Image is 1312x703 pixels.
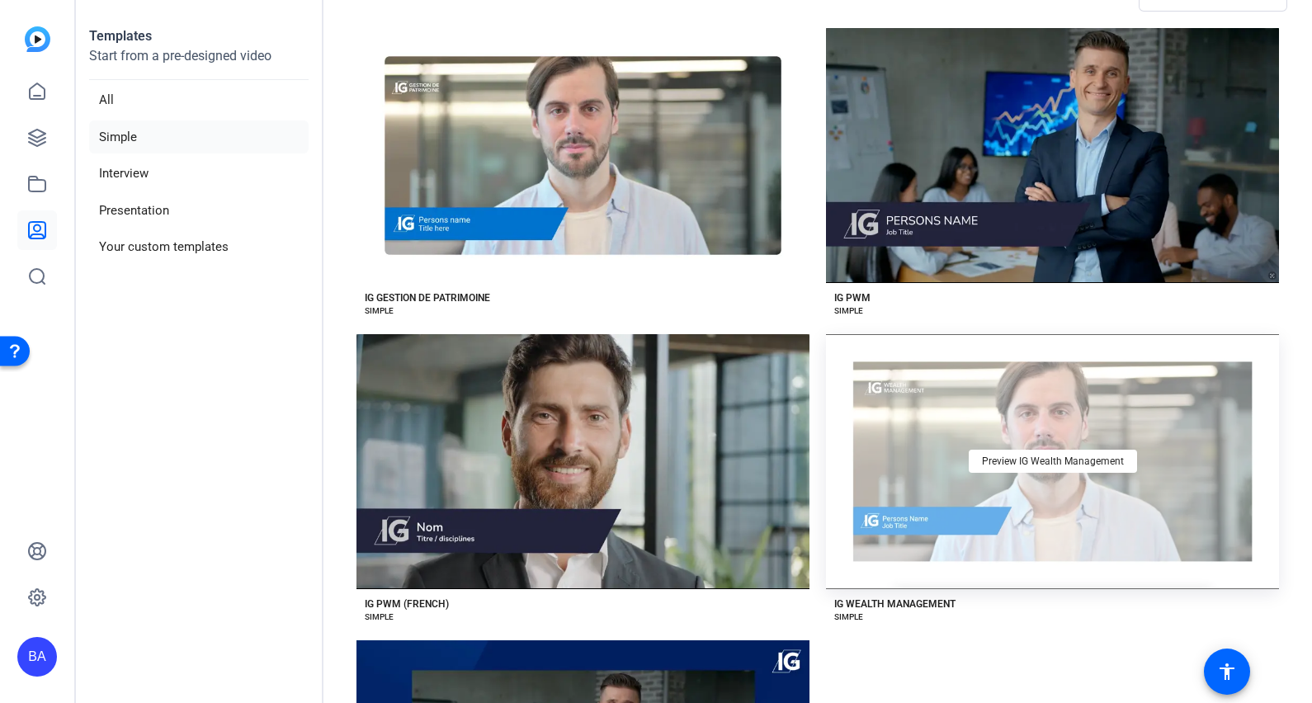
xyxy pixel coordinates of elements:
strong: Templates [89,28,152,44]
div: SIMPLE [365,304,394,318]
button: Template image [356,28,809,283]
div: SIMPLE [834,304,863,318]
li: Simple [89,120,309,154]
p: Start from a pre-designed video [89,46,309,80]
button: Template image [826,28,1279,283]
div: IG WEALTH MANAGEMENT [834,597,956,611]
li: All [89,83,309,117]
mat-icon: accessibility [1217,662,1237,682]
li: Presentation [89,194,309,228]
div: BA [17,637,57,677]
img: blue-gradient.svg [25,26,50,52]
button: Template image [356,334,809,589]
button: Template imagePreview IG Wealth Management [826,334,1279,589]
span: Preview IG Wealth Management [982,456,1124,466]
div: IG PWM (FRENCH) [365,597,449,611]
li: Your custom templates [89,230,309,264]
div: IG PWM [834,291,871,304]
div: IG GESTION DE PATRIMOINE [365,291,490,304]
div: SIMPLE [365,611,394,624]
li: Interview [89,157,309,191]
div: SIMPLE [834,611,863,624]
